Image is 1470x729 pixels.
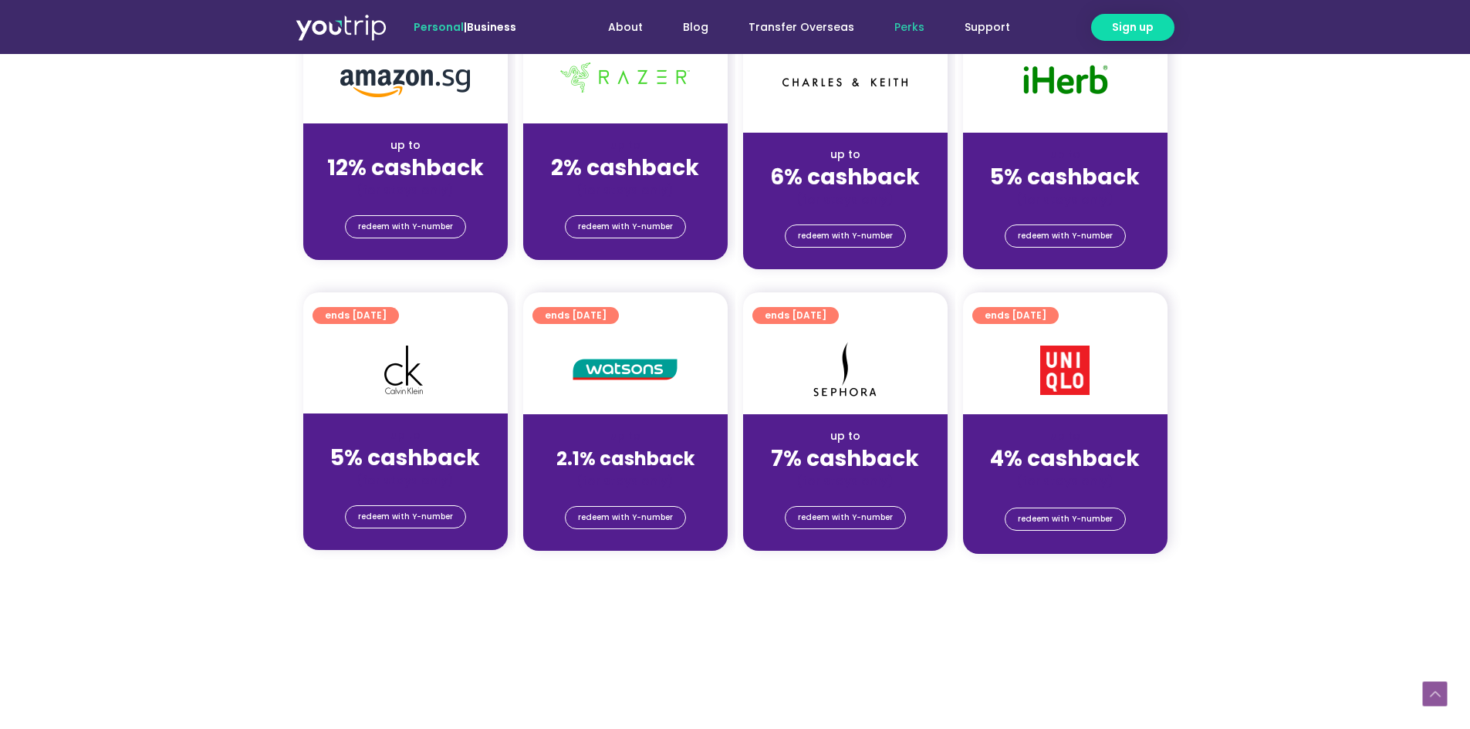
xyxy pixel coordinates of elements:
[1018,508,1113,530] span: redeem with Y-number
[765,307,826,324] span: ends [DATE]
[798,225,893,247] span: redeem with Y-number
[752,307,839,324] a: ends [DATE]
[755,147,935,163] div: up to
[565,215,686,238] a: redeem with Y-number
[358,216,453,238] span: redeem with Y-number
[414,19,516,35] span: |
[588,13,663,42] a: About
[414,19,464,35] span: Personal
[551,153,699,183] strong: 2% cashback
[345,505,466,528] a: redeem with Y-number
[578,216,673,238] span: redeem with Y-number
[728,13,874,42] a: Transfer Overseas
[330,443,480,473] strong: 5% cashback
[771,444,919,474] strong: 7% cashback
[990,162,1140,192] strong: 5% cashback
[565,506,686,529] a: redeem with Y-number
[536,182,715,198] div: (for stays only)
[327,153,484,183] strong: 12% cashback
[1018,225,1113,247] span: redeem with Y-number
[770,162,920,192] strong: 6% cashback
[358,506,453,528] span: redeem with Y-number
[663,13,728,42] a: Blog
[558,13,1030,42] nav: Menu
[874,13,945,42] a: Perks
[755,473,935,489] div: (for stays only)
[755,428,935,444] div: up to
[785,506,906,529] a: redeem with Y-number
[985,307,1046,324] span: ends [DATE]
[345,215,466,238] a: redeem with Y-number
[945,13,1030,42] a: Support
[556,446,694,471] strong: 2.1% cashback
[467,19,516,35] a: Business
[316,137,495,154] div: up to
[316,472,495,488] div: (for stays only)
[532,307,619,324] a: ends [DATE]
[536,428,715,444] div: up to
[536,137,715,154] div: up to
[325,307,387,324] span: ends [DATE]
[1005,224,1126,248] a: redeem with Y-number
[975,147,1155,163] div: up to
[313,307,399,324] a: ends [DATE]
[578,507,673,528] span: redeem with Y-number
[1005,508,1126,531] a: redeem with Y-number
[316,427,495,444] div: up to
[755,191,935,208] div: (for stays only)
[1091,14,1174,41] a: Sign up
[972,307,1059,324] a: ends [DATE]
[1112,19,1154,35] span: Sign up
[990,444,1140,474] strong: 4% cashback
[975,191,1155,208] div: (for stays only)
[316,182,495,198] div: (for stays only)
[536,473,715,489] div: (for stays only)
[545,307,607,324] span: ends [DATE]
[785,224,906,248] a: redeem with Y-number
[975,428,1155,444] div: up to
[798,507,893,528] span: redeem with Y-number
[975,473,1155,489] div: (for stays only)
